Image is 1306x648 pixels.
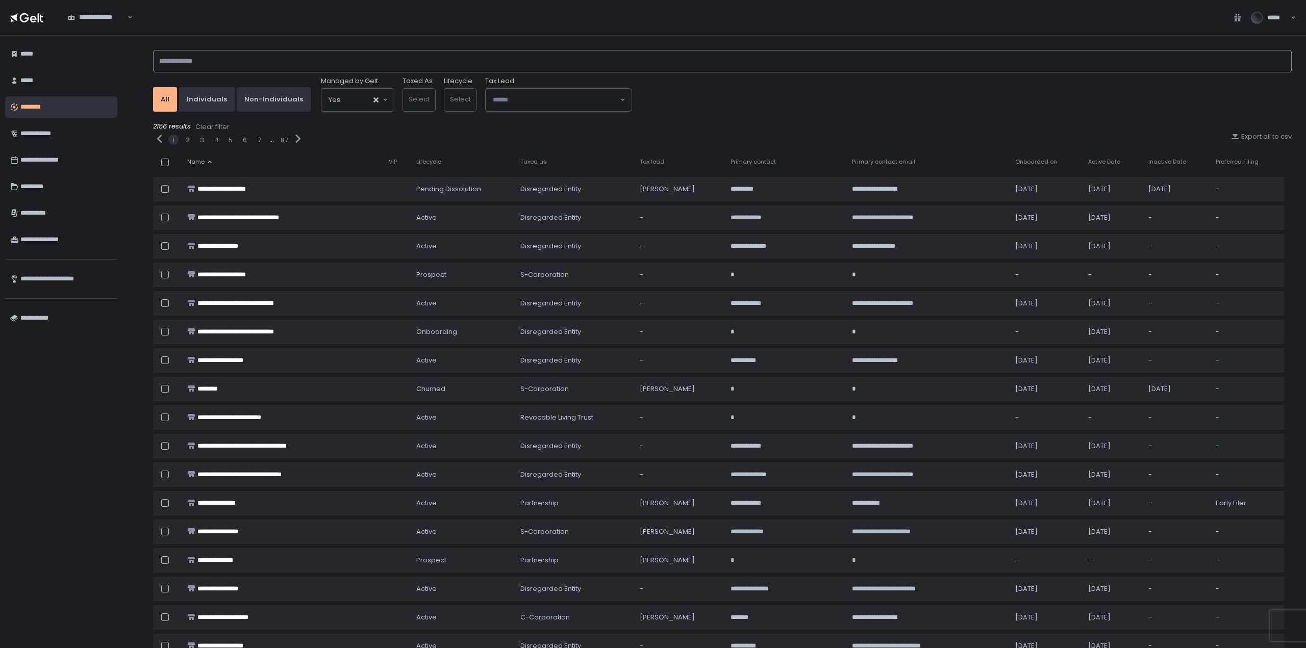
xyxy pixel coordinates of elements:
span: Managed by Gelt [321,76,378,86]
span: Taxed as [520,158,547,166]
button: 2 [186,136,190,145]
div: Disregarded Entity [520,185,627,194]
div: - [1216,556,1278,565]
div: - [1216,327,1278,336]
div: - [640,442,718,451]
div: - [1148,556,1203,565]
span: VIP [389,158,397,166]
span: Name [187,158,205,166]
div: [DATE] [1088,356,1136,365]
div: [DATE] [1088,384,1136,394]
div: - [640,584,718,593]
div: [DATE] [1088,527,1136,536]
div: - [1148,442,1203,451]
div: - [1216,442,1278,451]
span: Active Date [1088,158,1120,166]
span: Lifecycle [416,158,441,166]
span: active [416,613,437,622]
label: Lifecycle [444,76,472,86]
div: Disregarded Entity [520,327,627,336]
div: - [1088,556,1136,565]
div: [DATE] [1088,299,1136,308]
div: 7 [258,136,261,145]
span: active [416,527,437,536]
button: 4 [214,136,219,145]
div: 6 [243,136,247,145]
div: S-Corporation [520,384,627,394]
span: active [416,442,437,451]
div: S-Corporation [520,527,627,536]
input: Search for option [68,22,127,32]
div: Non-Individuals [244,95,303,104]
span: Tax lead [640,158,664,166]
div: - [1015,327,1076,336]
span: prospect [416,270,446,279]
div: - [640,242,718,251]
div: [DATE] [1015,185,1076,194]
div: [DATE] [1088,613,1136,622]
div: Early Filer [1216,499,1278,508]
div: - [1148,213,1203,222]
div: - [640,270,718,279]
span: Primary contact email [852,158,915,166]
div: - [1148,299,1203,308]
span: Onboarded on [1015,158,1057,166]
div: - [1148,584,1203,593]
span: active [416,356,437,365]
div: Disregarded Entity [520,242,627,251]
div: Disregarded Entity [520,442,627,451]
div: [DATE] [1015,213,1076,222]
div: - [1216,213,1278,222]
div: Disregarded Entity [520,356,627,365]
div: - [1015,556,1076,565]
div: [DATE] [1088,327,1136,336]
div: - [1148,470,1203,479]
div: - [1148,327,1203,336]
span: Primary contact [731,158,776,166]
button: 5 [229,136,233,145]
span: pending Dissolution [416,185,481,194]
div: [DATE] [1015,242,1076,251]
span: active [416,584,437,593]
div: - [1148,270,1203,279]
span: Preferred Filing [1216,158,1259,166]
div: 1 [172,136,174,145]
span: active [416,470,437,479]
div: - [1216,242,1278,251]
span: active [416,299,437,308]
span: active [416,499,437,508]
div: Disregarded Entity [520,213,627,222]
div: S-Corporation [520,270,627,279]
div: ... [269,135,274,144]
button: Clear filter [195,122,230,132]
div: - [1148,527,1203,536]
div: [DATE] [1015,584,1076,593]
span: churned [416,384,445,394]
div: Partnership [520,556,627,565]
button: Individuals [179,87,235,112]
div: [PERSON_NAME] [640,499,718,508]
div: [DATE] [1015,527,1076,536]
div: [PERSON_NAME] [640,613,718,622]
div: - [640,299,718,308]
label: Taxed As [403,76,433,86]
div: [DATE] [1088,499,1136,508]
div: Revocable Living Trust [520,413,627,422]
div: [DATE] [1088,185,1136,194]
div: Individuals [187,95,227,104]
div: All [161,95,169,104]
div: - [640,213,718,222]
div: - [1216,527,1278,536]
span: active [416,242,437,251]
button: Export all to csv [1231,132,1292,141]
div: [PERSON_NAME] [640,185,718,194]
div: 87 [281,136,288,145]
div: [DATE] [1088,584,1136,593]
div: [DATE] [1088,213,1136,222]
button: Non-Individuals [237,87,311,112]
div: - [640,327,718,336]
span: Select [450,94,471,104]
div: C-Corporation [520,613,627,622]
